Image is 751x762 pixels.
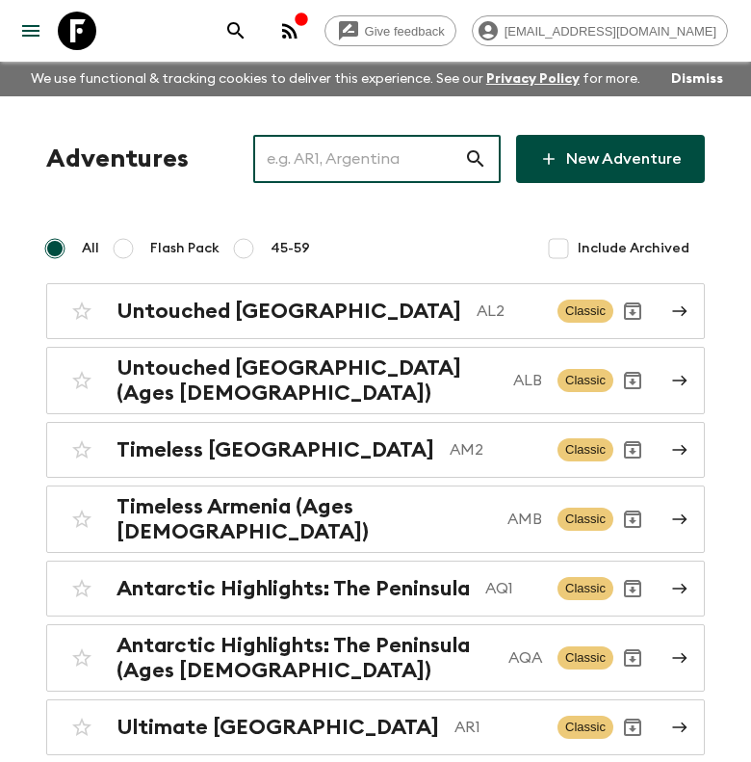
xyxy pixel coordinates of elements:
a: New Adventure [516,135,705,183]
a: Antarctic Highlights: The PeninsulaAQ1ClassicArchive [46,561,705,617]
div: [EMAIL_ADDRESS][DOMAIN_NAME] [472,15,728,46]
h2: Ultimate [GEOGRAPHIC_DATA] [117,715,439,740]
a: Timeless [GEOGRAPHIC_DATA]AM2ClassicArchive [46,422,705,478]
button: menu [12,12,50,50]
a: Privacy Policy [486,72,580,86]
button: Archive [613,708,652,747]
h2: Untouched [GEOGRAPHIC_DATA] [117,299,461,324]
span: Classic [557,369,613,392]
span: Classic [557,716,613,739]
p: AR1 [454,716,542,739]
h1: Adventures [46,140,189,178]
button: Archive [613,569,652,608]
span: Classic [557,646,613,670]
button: Archive [613,361,652,400]
a: Ultimate [GEOGRAPHIC_DATA]AR1ClassicArchive [46,699,705,755]
p: We use functional & tracking cookies to deliver this experience. See our for more. [23,62,648,96]
p: AM2 [450,438,542,461]
button: Archive [613,431,652,469]
p: AL2 [477,300,542,323]
h2: Timeless [GEOGRAPHIC_DATA] [117,437,434,462]
span: Flash Pack [150,239,220,258]
h2: Timeless Armenia (Ages [DEMOGRAPHIC_DATA]) [117,494,492,544]
a: Timeless Armenia (Ages [DEMOGRAPHIC_DATA])AMBClassicArchive [46,486,705,553]
button: Archive [613,639,652,677]
span: Classic [557,438,613,461]
h2: Untouched [GEOGRAPHIC_DATA] (Ages [DEMOGRAPHIC_DATA]) [117,355,498,406]
button: search adventures [217,12,255,50]
span: Give feedback [354,24,455,39]
a: Give feedback [324,15,456,46]
button: Archive [613,500,652,539]
span: [EMAIL_ADDRESS][DOMAIN_NAME] [494,24,727,39]
span: Include Archived [578,239,689,258]
h2: Antarctic Highlights: The Peninsula (Ages [DEMOGRAPHIC_DATA]) [117,633,493,683]
span: Classic [557,508,613,531]
p: AQ1 [485,577,542,600]
h2: Antarctic Highlights: The Peninsula [117,576,470,601]
p: AQA [508,646,542,670]
button: Archive [613,292,652,330]
span: Classic [557,300,613,323]
span: Classic [557,577,613,600]
input: e.g. AR1, Argentina [253,132,464,186]
span: 45-59 [271,239,310,258]
a: Untouched [GEOGRAPHIC_DATA]AL2ClassicArchive [46,283,705,339]
p: AMB [507,508,542,531]
span: All [82,239,99,258]
a: Untouched [GEOGRAPHIC_DATA] (Ages [DEMOGRAPHIC_DATA])ALBClassicArchive [46,347,705,414]
p: ALB [513,369,542,392]
button: Dismiss [666,66,728,92]
a: Antarctic Highlights: The Peninsula (Ages [DEMOGRAPHIC_DATA])AQAClassicArchive [46,624,705,692]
